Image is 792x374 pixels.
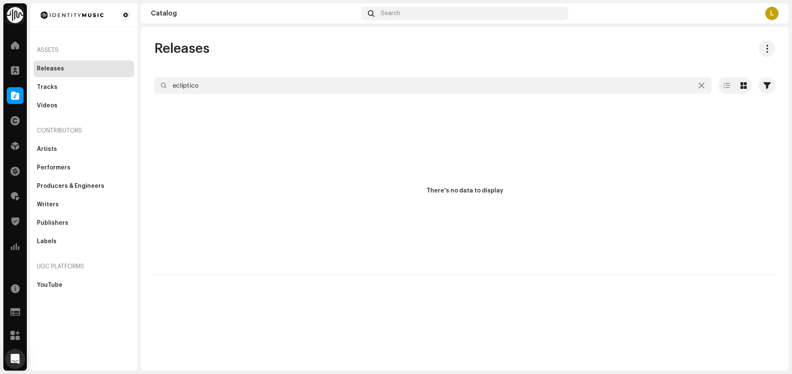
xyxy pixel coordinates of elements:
[37,84,57,91] div: Tracks
[34,121,134,141] re-a-nav-header: Contributors
[151,10,358,17] div: Catalog
[34,40,134,60] re-a-nav-header: Assets
[34,97,134,114] re-m-nav-item: Videos
[37,183,104,190] div: Producers & Engineers
[34,60,134,77] re-m-nav-item: Releases
[427,187,503,195] div: There's no data to display
[34,257,134,277] re-a-nav-header: UGC Platforms
[34,159,134,176] re-m-nav-item: Performers
[37,10,107,20] img: 185c913a-8839-411b-a7b9-bf647bcb215e
[34,79,134,96] re-m-nav-item: Tracks
[37,146,57,153] div: Artists
[7,7,23,23] img: 0f74c21f-6d1c-4dbc-9196-dbddad53419e
[37,282,62,288] div: YouTube
[37,65,64,72] div: Releases
[34,178,134,195] re-m-nav-item: Producers & Engineers
[34,233,134,250] re-m-nav-item: Labels
[37,102,57,109] div: Videos
[34,141,134,158] re-m-nav-item: Artists
[37,238,57,245] div: Labels
[765,7,779,20] div: L
[37,201,59,208] div: Writers
[381,10,400,17] span: Search
[34,215,134,231] re-m-nav-item: Publishers
[34,196,134,213] re-m-nav-item: Writers
[34,277,134,293] re-m-nav-item: YouTube
[154,77,712,94] input: Search
[5,349,25,369] div: Open Intercom Messenger
[154,40,210,57] span: Releases
[37,164,70,171] div: Performers
[37,220,68,226] div: Publishers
